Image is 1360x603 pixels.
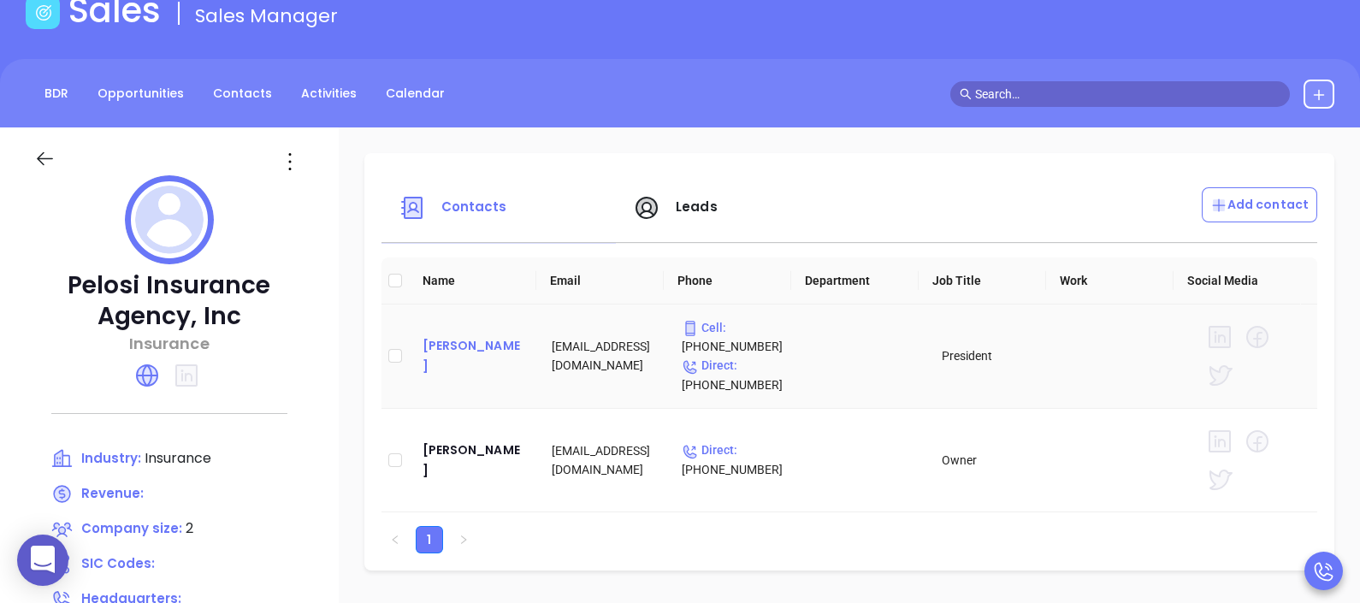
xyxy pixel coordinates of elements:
p: Pelosi Insurance Agency, Inc [34,270,305,332]
a: Calendar [375,80,455,108]
p: [PHONE_NUMBER] [682,440,784,478]
span: Contacts [441,198,507,216]
a: Activities [291,80,367,108]
a: [PERSON_NAME] [423,335,525,376]
th: Work [1046,257,1174,304]
span: left [390,535,400,545]
td: [EMAIL_ADDRESS][DOMAIN_NAME] [538,409,668,512]
span: Cell : [682,321,726,334]
span: right [458,535,469,545]
span: Insurance [145,448,211,468]
span: Direct : [682,443,737,457]
span: Revenue: [81,484,144,502]
p: Add contact [1210,196,1309,214]
span: Leads [676,198,718,216]
span: Company size: [81,519,182,537]
p: [PHONE_NUMBER] [682,318,784,356]
td: Owner [928,409,1058,512]
button: right [450,526,477,553]
span: Sales Manager [195,3,338,29]
span: Industry: [81,449,141,467]
li: 1 [416,526,443,553]
td: President [928,304,1058,409]
button: left [381,526,409,553]
a: 1 [417,527,442,553]
a: [PERSON_NAME] [423,440,525,481]
th: Department [791,257,919,304]
span: search [960,88,972,100]
th: Email [536,257,664,304]
th: Name [409,257,536,304]
span: SIC Codes: [81,554,155,572]
th: Social Media [1174,257,1301,304]
span: 2 [186,518,193,538]
a: BDR [34,80,79,108]
th: Job Title [919,257,1046,304]
td: [EMAIL_ADDRESS][DOMAIN_NAME] [538,304,668,409]
li: Previous Page [381,526,409,553]
img: profile logo [125,175,214,264]
li: Next Page [450,526,477,553]
p: [PHONE_NUMBER] [682,356,784,393]
input: Search… [975,85,1281,103]
span: Direct : [682,358,737,372]
p: Insurance [34,332,305,355]
a: Opportunities [87,80,194,108]
a: Contacts [203,80,282,108]
th: Phone [664,257,791,304]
